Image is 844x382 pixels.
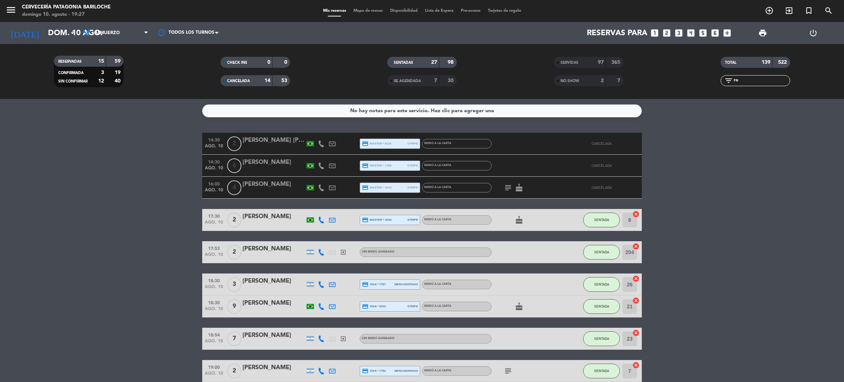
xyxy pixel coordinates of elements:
[350,9,386,13] span: Mapa de mesas
[710,28,720,38] i: looks_6
[617,78,622,83] strong: 7
[5,4,16,15] i: menu
[504,367,512,375] i: subject
[434,78,437,83] strong: 7
[68,29,77,37] i: arrow_drop_down
[227,364,241,378] span: 2
[205,371,223,379] span: ago. 10
[598,60,604,65] strong: 97
[243,363,305,372] div: [PERSON_NAME]
[394,61,413,65] span: SENTADAS
[319,9,350,13] span: Mis reservas
[227,136,241,151] span: 2
[362,184,392,191] span: master * 5015
[22,4,111,11] div: Cervecería Patagonia Bariloche
[243,298,305,308] div: [PERSON_NAME]
[583,245,620,260] button: SENTADA
[227,299,241,314] span: 9
[205,166,223,174] span: ago. 10
[592,142,612,146] span: CANCELADA
[58,60,82,63] span: RESERVADAS
[583,158,620,173] button: CANCELADA
[227,277,241,292] span: 3
[601,78,604,83] strong: 2
[205,212,223,220] span: 17:30
[95,30,120,36] span: Almuerzo
[560,61,578,65] span: SERVIDAS
[394,79,421,83] span: RE AGENDADA
[583,213,620,227] button: SENTADA
[457,9,484,13] span: Pre-acceso
[674,28,684,38] i: looks_3
[583,364,620,378] button: SENTADA
[227,245,241,260] span: 2
[407,304,418,309] span: stripe
[205,220,223,228] span: ago. 10
[205,339,223,347] span: ago. 10
[611,60,622,65] strong: 365
[362,337,395,340] span: Sin menú asignado
[809,29,818,37] i: power_settings_new
[762,60,770,65] strong: 139
[515,183,523,192] i: cake
[594,337,609,341] span: SENTADA
[395,282,418,287] span: mercadopago
[594,282,609,286] span: SENTADA
[758,29,767,37] span: print
[362,368,369,374] i: credit_card
[205,284,223,293] span: ago. 10
[205,276,223,284] span: 18:30
[804,6,813,15] i: turned_in_not
[594,369,609,373] span: SENTADA
[725,61,736,65] span: TOTAL
[101,70,104,75] strong: 3
[424,186,451,189] span: MENÚ A LA CARTA
[632,329,640,337] i: cancel
[281,78,289,83] strong: 53
[395,368,418,373] span: mercadopago
[594,304,609,308] span: SENTADA
[424,283,451,286] span: MENÚ A LA CARTA
[722,28,732,38] i: add_box
[560,79,579,83] span: NO SHOW
[58,80,88,83] span: SIN CONFIRMAR
[115,78,122,84] strong: 40
[592,186,612,190] span: CANCELADA
[284,60,289,65] strong: 0
[243,331,305,340] div: [PERSON_NAME]
[205,363,223,371] span: 19:00
[765,6,774,15] i: add_circle_outline
[650,28,659,38] i: looks_one
[205,298,223,306] span: 18:30
[362,140,369,147] i: credit_card
[5,25,44,41] i: [DATE]
[205,135,223,144] span: 14:30
[205,179,223,188] span: 16:00
[205,144,223,152] span: ago. 10
[583,331,620,346] button: SENTADA
[583,180,620,195] button: CANCELADA
[243,158,305,167] div: [PERSON_NAME]
[386,9,421,13] span: Disponibilidad
[583,277,620,292] button: SENTADA
[504,183,512,192] i: subject
[424,164,451,167] span: MENÚ A LA CARTA
[362,281,369,288] i: credit_card
[264,78,270,83] strong: 14
[227,331,241,346] span: 7
[662,28,671,38] i: looks_two
[421,9,457,13] span: Lista de Espera
[594,218,609,222] span: SENTADA
[98,59,104,64] strong: 15
[205,157,223,166] span: 14:30
[583,299,620,314] button: SENTADA
[350,107,494,115] div: No hay notas para este servicio. Haz clic para agregar una
[227,79,250,83] span: CANCELADA
[227,61,247,65] span: CHECK INS
[5,4,16,18] button: menu
[243,136,305,145] div: [PERSON_NAME] [PERSON_NAME]
[115,59,122,64] strong: 59
[362,162,392,169] span: master * 1782
[227,180,241,195] span: 4
[243,244,305,254] div: [PERSON_NAME]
